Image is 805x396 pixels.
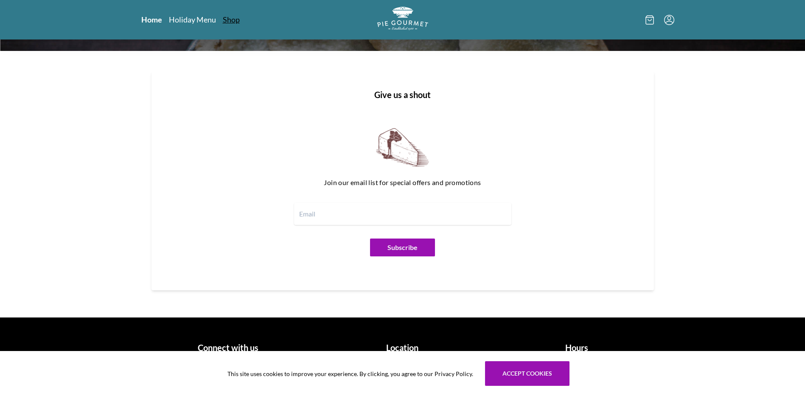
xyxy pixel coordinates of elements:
[145,341,312,354] h1: Connect with us
[377,7,428,33] a: Logo
[223,14,240,25] a: Shop
[370,239,435,256] button: Subscribe
[141,14,162,25] a: Home
[294,203,511,225] input: Email
[319,341,486,354] h1: Location
[165,88,640,101] h1: Give us a shout
[227,369,473,378] span: This site uses cookies to improve your experience. By clicking, you agree to our Privacy Policy.
[485,361,569,386] button: Accept cookies
[493,341,661,354] h1: Hours
[169,14,216,25] a: Holiday Menu
[376,128,429,166] img: newsletter
[377,7,428,30] img: logo
[664,15,674,25] button: Menu
[185,176,620,189] p: Join our email list for special offers and promotions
